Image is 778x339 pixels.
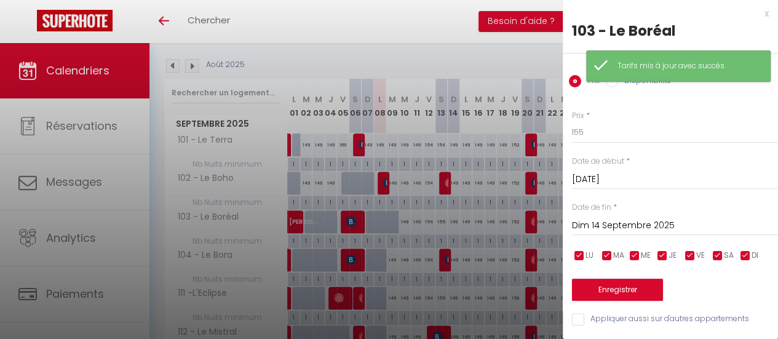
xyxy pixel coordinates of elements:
span: VE [696,250,705,261]
button: Enregistrer [572,279,663,301]
button: Ouvrir le widget de chat LiveChat [10,5,47,42]
div: 103 - Le Boréal [572,21,769,41]
span: DI [752,250,758,261]
span: LU [585,250,593,261]
div: x [563,6,769,21]
label: Date de début [572,156,624,167]
span: JE [669,250,677,261]
label: Prix [581,75,600,89]
span: ME [641,250,651,261]
span: MA [613,250,624,261]
label: Prix [572,110,584,122]
span: SA [724,250,734,261]
div: Tarifs mis à jour avec succès [617,60,758,72]
label: Date de fin [572,202,611,213]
